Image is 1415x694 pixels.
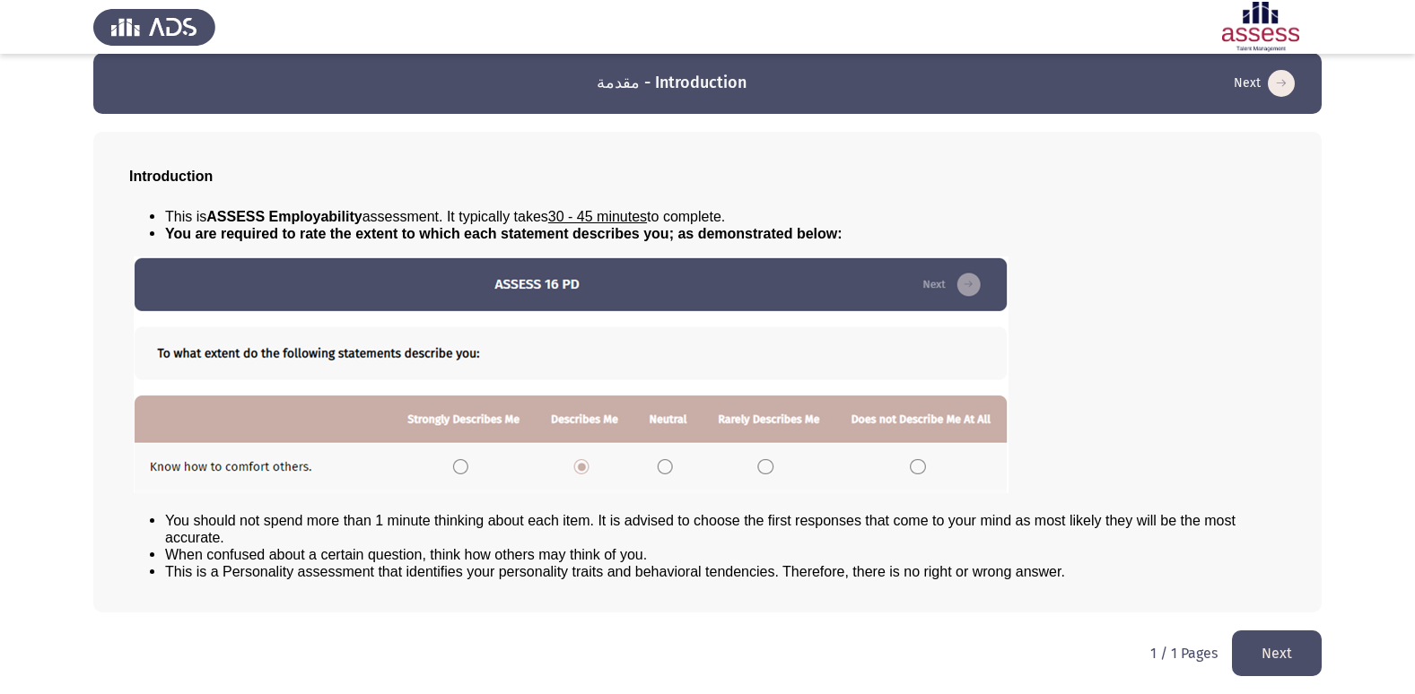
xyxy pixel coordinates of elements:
span: You are required to rate the extent to which each statement describes you; as demonstrated below: [165,226,843,241]
span: Introduction [129,169,213,184]
img: Assess Talent Management logo [93,2,215,52]
h3: مقدمة - Introduction [597,72,747,94]
img: Assessment logo of ASSESS Employability - EBI [1200,2,1322,52]
b: ASSESS Employability [206,209,362,224]
span: This is assessment. It typically takes to complete. [165,209,725,224]
u: 30 - 45 minutes [548,209,647,224]
span: You should not spend more than 1 minute thinking about each item. It is advised to choose the fir... [165,513,1236,545]
button: load next page [1228,69,1300,98]
p: 1 / 1 Pages [1150,645,1218,662]
button: load next page [1232,630,1322,676]
span: This is a Personality assessment that identifies your personality traits and behavioral tendencie... [165,564,1065,579]
span: When confused about a certain question, think how others may think of you. [165,547,647,562]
